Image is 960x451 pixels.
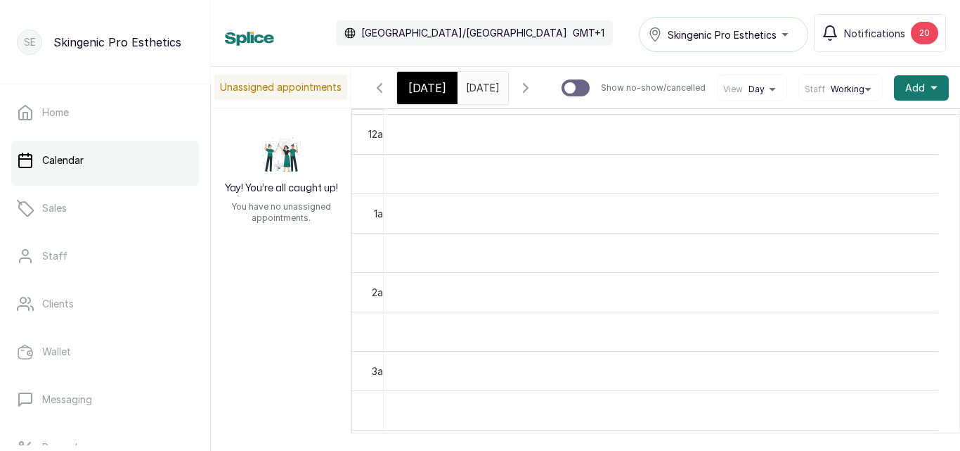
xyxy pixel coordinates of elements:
span: Add [905,81,925,95]
div: 3am [369,364,394,379]
a: Wallet [11,332,199,371]
p: Clients [42,297,74,311]
p: GMT+1 [573,26,604,40]
p: Sales [42,201,67,215]
div: [DATE] [397,72,458,104]
h2: Yay! You’re all caught up! [225,182,338,196]
p: [GEOGRAPHIC_DATA]/[GEOGRAPHIC_DATA] [361,26,567,40]
span: Skingenic Pro Esthetics [668,27,777,42]
button: Notifications20 [814,14,946,52]
p: Skingenic Pro Esthetics [53,34,181,51]
a: Staff [11,236,199,276]
a: Clients [11,284,199,324]
p: Home [42,106,69,120]
p: Wallet [42,345,71,359]
button: Skingenic Pro Esthetics [639,17,808,52]
span: View [723,84,743,95]
p: SE [24,35,36,49]
div: 20 [911,22,938,44]
span: Staff [805,84,825,95]
a: Calendar [11,141,199,180]
button: Add [894,75,949,101]
button: StaffWorking [805,84,876,95]
p: Calendar [42,153,84,167]
p: Unassigned appointments [214,75,347,100]
span: Day [748,84,765,95]
p: You have no unassigned appointments. [219,201,343,224]
div: 12am [365,127,394,141]
p: Messaging [42,393,92,407]
span: Working [831,84,864,95]
div: 2am [369,285,394,300]
p: Show no-show/cancelled [601,82,706,94]
span: [DATE] [408,80,446,96]
a: Messaging [11,380,199,419]
p: Staff [42,249,67,263]
span: Notifications [844,26,905,41]
a: Home [11,93,199,132]
a: Sales [11,189,199,228]
div: 1am [371,206,394,221]
button: ViewDay [723,84,781,95]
